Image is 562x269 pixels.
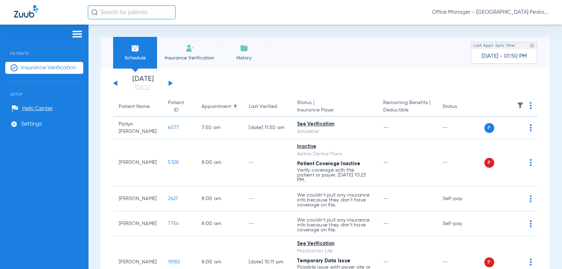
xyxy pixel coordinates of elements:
img: group-dot-blue.svg [530,195,532,202]
div: Last Verified [249,103,277,110]
span: Office Manager - [GEOGRAPHIC_DATA] Pediatric Dentistry [432,9,548,16]
span: Insurance Payer [297,107,372,114]
span: P [484,158,494,168]
img: Search Icon [91,9,98,15]
img: last sync help info [530,43,535,48]
td: -- [437,139,484,186]
td: [DATE] 11:50 AM [243,117,292,139]
span: Last Appt. Sync Time: [473,42,516,49]
span: Patient Coverage Inactive [297,161,360,166]
div: Appointment [202,103,237,110]
span: P [484,123,494,133]
p: Verify coverage with the patient or payer. [DATE] 10:23 PM. [297,168,372,182]
span: P [484,257,494,267]
div: Inactive [297,143,372,150]
td: -- [243,211,292,236]
td: 8:00 AM [196,211,243,236]
span: History [227,55,261,62]
td: -- [243,186,292,211]
img: group-dot-blue.svg [530,124,532,131]
span: 7754 [168,221,179,226]
span: Help Center [22,105,53,112]
div: Aetna Dental Plans [297,150,372,158]
img: group-dot-blue.svg [530,102,532,109]
td: [PERSON_NAME] [113,139,162,186]
div: Patient Name [119,103,157,110]
td: [PERSON_NAME] [113,211,162,236]
span: 18182 [168,260,180,264]
span: 2627 [168,196,178,201]
a: [DATE] [122,84,164,91]
th: Status [437,97,484,117]
iframe: Chat Widget [527,235,562,269]
span: Insurance Verification [162,55,217,62]
div: Last Verified [249,103,286,110]
div: See Verification [297,240,372,248]
td: -- [243,139,292,186]
p: We couldn’t pull any insurance info because they don’t have coverage on file. [297,218,372,232]
th: Remaining Benefits | [378,97,437,117]
span: -- [383,196,388,201]
img: hamburger-icon [72,30,83,38]
div: Patient Name [119,103,150,110]
div: Patient ID [168,99,190,114]
span: Schedule [118,55,152,62]
td: Self-pay [437,211,484,236]
span: -- [383,160,388,165]
span: -- [383,221,388,226]
div: See Verification [297,121,372,128]
img: group-dot-blue.svg [530,220,532,227]
div: Ambetter [297,128,372,135]
span: -- [383,260,388,264]
td: Paityn [PERSON_NAME] [113,117,162,139]
span: [DATE] - 01:50 PM [482,53,527,60]
img: Zuub Logo [14,5,38,18]
img: Manual Insurance Verification [185,44,194,52]
img: Schedule [131,44,139,52]
td: 7:50 AM [196,117,243,139]
img: group-dot-blue.svg [530,159,532,166]
div: Appointment [202,103,231,110]
td: 8:00 AM [196,186,243,211]
img: filter.svg [517,102,524,109]
img: History [240,44,248,52]
td: [PERSON_NAME] [113,186,162,211]
td: 8:00 AM [196,139,243,186]
p: We couldn’t pull any insurance info because they don’t have coverage on file. [297,193,372,207]
span: Temporary Data Issue [297,258,350,263]
a: Help Center [12,105,53,112]
span: -- [383,125,388,130]
span: Settings [21,121,42,128]
span: 5328 [168,160,179,165]
td: -- [437,117,484,139]
td: Self-pay [437,186,484,211]
span: 6077 [168,125,179,130]
span: Insurance Verification [21,64,76,71]
input: Search for patients [88,5,176,19]
th: Status | [292,97,378,117]
span: Setup [5,81,83,97]
span: Deductible [383,107,431,114]
span: Patients [5,40,83,56]
div: Patient ID [168,99,184,114]
li: [DATE] [122,76,164,91]
div: Manhattan Life [297,248,372,255]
